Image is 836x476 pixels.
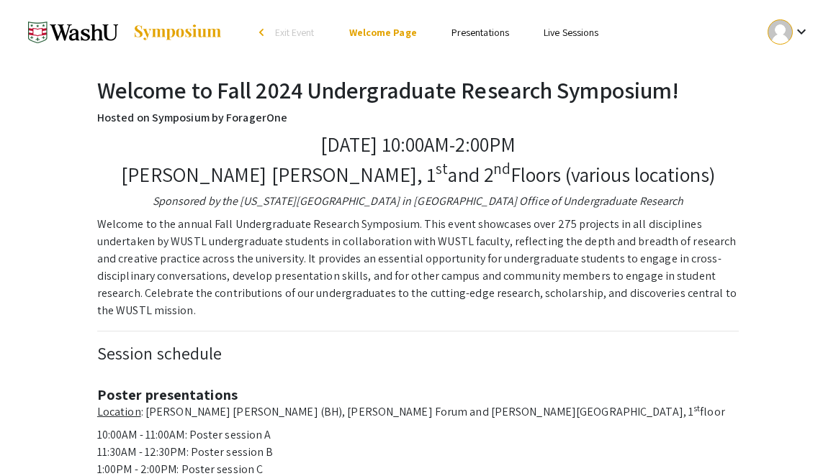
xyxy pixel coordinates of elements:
[97,343,739,364] h4: Session schedule
[97,403,739,421] p: : [PERSON_NAME] [PERSON_NAME] (BH), [PERSON_NAME] Forum and [PERSON_NAME][GEOGRAPHIC_DATA], 1 floor
[349,26,417,39] a: Welcome Page
[97,109,739,127] p: Hosted on Symposium by ForagerOne
[153,193,684,209] em: Sponsored by the [US_STATE][GEOGRAPHIC_DATA] in [GEOGRAPHIC_DATA] Office of Undergraduate Research
[752,16,825,48] button: Expand account dropdown
[275,26,315,39] span: Exit Event
[11,14,223,50] a: Fall 2024 Undergraduate Research Symposium
[97,216,739,319] p: Welcome to the annual Fall Undergraduate Research Symposium. This event showcases over 275 projec...
[451,26,509,39] a: Presentations
[793,23,810,40] mat-icon: Expand account dropdown
[693,403,700,413] sup: st
[132,24,223,41] img: Symposium by ForagerOne
[28,14,118,50] img: Fall 2024 Undergraduate Research Symposium
[436,159,448,178] sup: st
[97,385,238,404] strong: Poster presentations
[259,28,268,37] div: arrow_back_ios
[11,411,61,465] iframe: Chat
[97,163,739,187] p: [PERSON_NAME] [PERSON_NAME], 1 and 2 Floors (various locations)
[493,159,511,178] sup: nd
[97,132,739,157] p: [DATE] 10:00AM-2:00PM
[544,26,598,39] a: Live Sessions
[97,404,141,419] u: Location
[97,76,739,104] h2: Welcome to Fall 2024 Undergraduate Research Symposium!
